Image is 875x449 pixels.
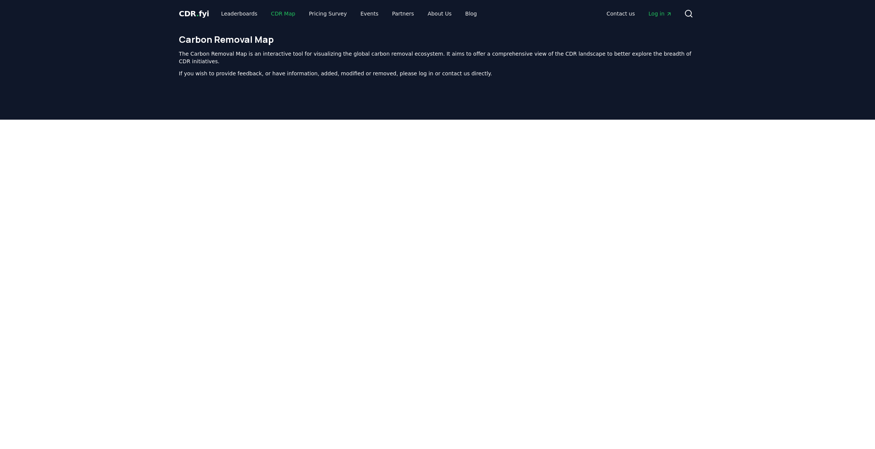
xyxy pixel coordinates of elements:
[303,7,353,20] a: Pricing Survey
[179,50,696,65] p: The Carbon Removal Map is an interactive tool for visualizing the global carbon removal ecosystem...
[642,7,678,20] a: Log in
[422,7,458,20] a: About Us
[196,9,199,18] span: .
[265,7,301,20] a: CDR Map
[648,10,672,17] span: Log in
[459,7,483,20] a: Blog
[179,9,209,18] span: CDR fyi
[386,7,420,20] a: Partners
[215,7,483,20] nav: Main
[179,70,696,77] p: If you wish to provide feedback, or have information, added, modified or removed, please log in o...
[179,33,696,45] h1: Carbon Removal Map
[215,7,264,20] a: Leaderboards
[600,7,678,20] nav: Main
[179,8,209,19] a: CDR.fyi
[354,7,384,20] a: Events
[600,7,641,20] a: Contact us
